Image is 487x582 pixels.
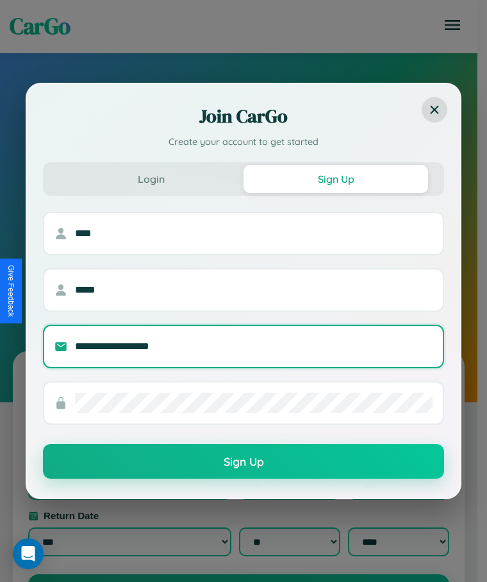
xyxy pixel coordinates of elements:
button: Login [59,165,244,193]
p: Create your account to get started [43,135,444,150]
button: Sign Up [43,444,444,479]
h2: Join CarGo [43,103,444,129]
div: Give Feedback [6,265,15,317]
div: Open Intercom Messenger [13,538,44,569]
button: Sign Up [244,165,428,193]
